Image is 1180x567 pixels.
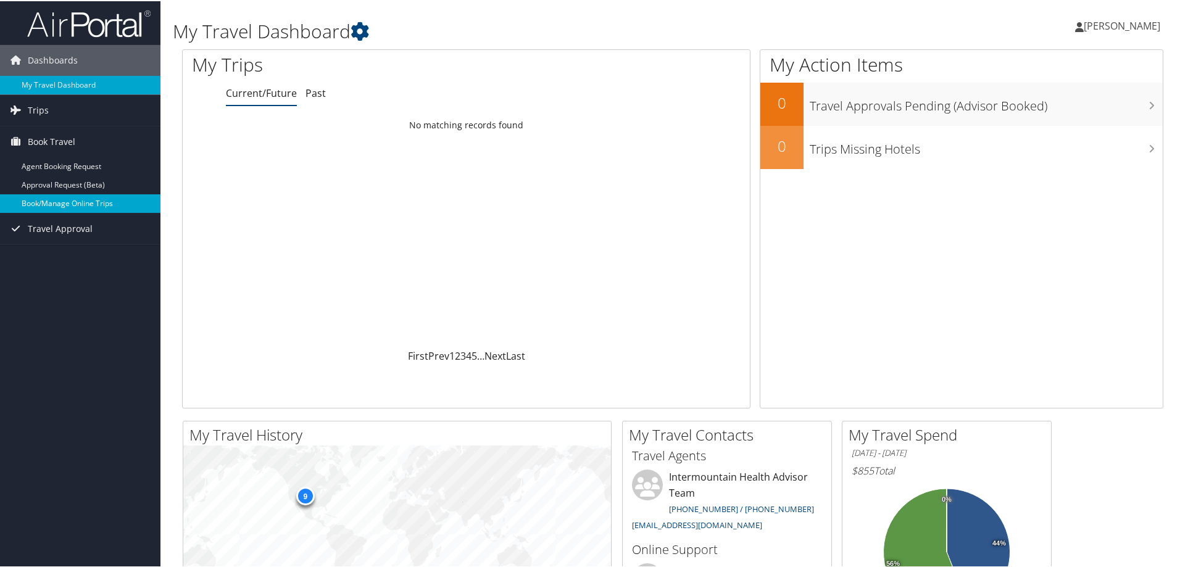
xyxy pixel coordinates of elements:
[852,463,1042,476] h6: Total
[28,94,49,125] span: Trips
[852,463,874,476] span: $855
[632,540,822,557] h3: Online Support
[28,125,75,156] span: Book Travel
[28,212,93,243] span: Travel Approval
[189,423,611,444] h2: My Travel History
[760,91,804,112] h2: 0
[992,539,1006,546] tspan: 44%
[760,81,1163,125] a: 0Travel Approvals Pending (Advisor Booked)
[942,495,952,502] tspan: 0%
[28,44,78,75] span: Dashboards
[852,446,1042,458] h6: [DATE] - [DATE]
[760,51,1163,77] h1: My Action Items
[810,133,1163,157] h3: Trips Missing Hotels
[27,8,151,37] img: airportal-logo.png
[455,348,460,362] a: 2
[449,348,455,362] a: 1
[226,85,297,99] a: Current/Future
[849,423,1051,444] h2: My Travel Spend
[305,85,326,99] a: Past
[506,348,525,362] a: Last
[1084,18,1160,31] span: [PERSON_NAME]
[760,125,1163,168] a: 0Trips Missing Hotels
[296,486,314,504] div: 9
[632,446,822,463] h3: Travel Agents
[669,502,814,513] a: [PHONE_NUMBER] / [PHONE_NUMBER]
[192,51,504,77] h1: My Trips
[460,348,466,362] a: 3
[1075,6,1173,43] a: [PERSON_NAME]
[626,468,828,534] li: Intermountain Health Advisor Team
[472,348,477,362] a: 5
[760,135,804,155] h2: 0
[810,90,1163,114] h3: Travel Approvals Pending (Advisor Booked)
[466,348,472,362] a: 4
[484,348,506,362] a: Next
[183,113,750,135] td: No matching records found
[408,348,428,362] a: First
[632,518,762,529] a: [EMAIL_ADDRESS][DOMAIN_NAME]
[477,348,484,362] span: …
[428,348,449,362] a: Prev
[173,17,839,43] h1: My Travel Dashboard
[886,559,900,566] tspan: 56%
[629,423,831,444] h2: My Travel Contacts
